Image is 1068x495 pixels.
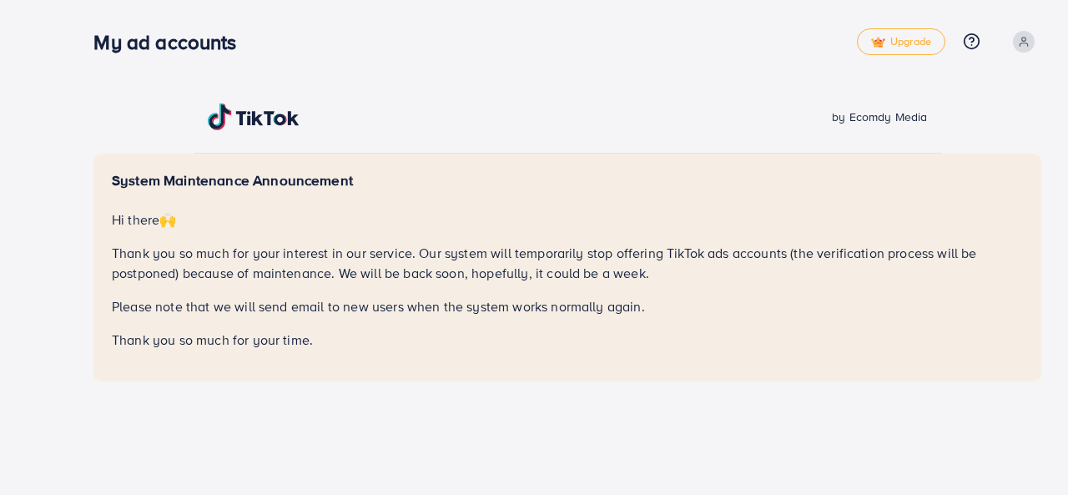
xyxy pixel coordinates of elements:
[871,37,885,48] img: tick
[112,330,1023,350] p: Thank you so much for your time.
[112,243,1023,283] p: Thank you so much for your interest in our service. Our system will temporarily stop offering Tik...
[871,36,931,48] span: Upgrade
[112,210,1023,230] p: Hi there
[93,30,249,54] h3: My ad accounts
[857,28,945,55] a: tickUpgrade
[159,210,176,229] span: 🙌
[112,296,1023,316] p: Please note that we will send email to new users when the system works normally again.
[832,109,927,125] span: by Ecomdy Media
[208,104,300,130] img: TikTok
[112,172,1023,189] h5: System Maintenance Announcement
